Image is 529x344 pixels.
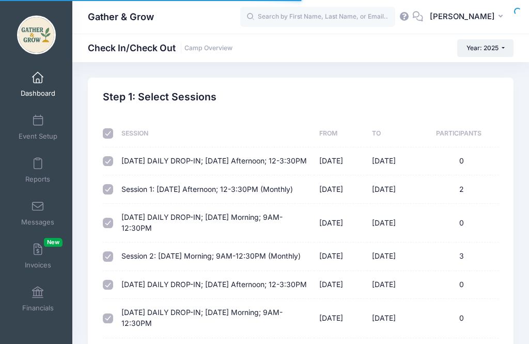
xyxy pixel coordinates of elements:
[466,44,499,52] span: Year: 2025
[419,204,499,243] td: 0
[13,66,63,102] a: Dashboard
[116,243,314,271] td: Session 2: [DATE] Morning; 9AM-12:30PM (Monthly)
[367,204,419,243] td: [DATE]
[314,299,367,338] td: [DATE]
[88,42,232,53] h1: Check In/Check Out
[314,120,367,147] th: From
[17,16,56,54] img: Gather & Grow
[419,271,499,299] td: 0
[116,271,314,299] td: [DATE] DAILY DROP-IN; [DATE] Afternoon; 12-3:30PM
[13,195,63,231] a: Messages
[116,147,314,175] td: [DATE] DAILY DROP-IN; [DATE] Afternoon; 12-3:30PM
[116,299,314,338] td: [DATE] DAILY DROP-IN; [DATE] Morning; 9AM-12:30PM
[25,261,51,270] span: Invoices
[367,175,419,203] td: [DATE]
[88,5,154,29] h1: Gather & Grow
[419,147,499,175] td: 0
[116,120,314,147] th: Session
[367,120,419,147] th: To
[21,89,55,98] span: Dashboard
[240,7,395,27] input: Search by First Name, Last Name, or Email...
[21,218,54,227] span: Messages
[419,243,499,271] td: 3
[25,175,50,184] span: Reports
[44,238,63,247] span: New
[430,11,495,22] span: [PERSON_NAME]
[13,238,63,274] a: InvoicesNew
[116,175,314,203] td: Session 1: [DATE] Afternoon; 12-3:30PM (Monthly)
[314,243,367,271] td: [DATE]
[22,304,54,312] span: Financials
[367,243,419,271] td: [DATE]
[419,175,499,203] td: 2
[13,109,63,145] a: Event Setup
[314,204,367,243] td: [DATE]
[423,5,514,29] button: [PERSON_NAME]
[367,299,419,338] td: [DATE]
[13,152,63,188] a: Reports
[419,120,499,147] th: Participants
[367,147,419,175] td: [DATE]
[116,204,314,243] td: [DATE] DAILY DROP-IN; [DATE] Morning; 9AM-12:30PM
[419,299,499,338] td: 0
[314,147,367,175] td: [DATE]
[314,175,367,203] td: [DATE]
[13,281,63,317] a: Financials
[184,44,232,52] a: Camp Overview
[457,39,514,57] button: Year: 2025
[103,91,216,103] h2: Step 1: Select Sessions
[314,271,367,299] td: [DATE]
[19,132,57,141] span: Event Setup
[367,271,419,299] td: [DATE]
